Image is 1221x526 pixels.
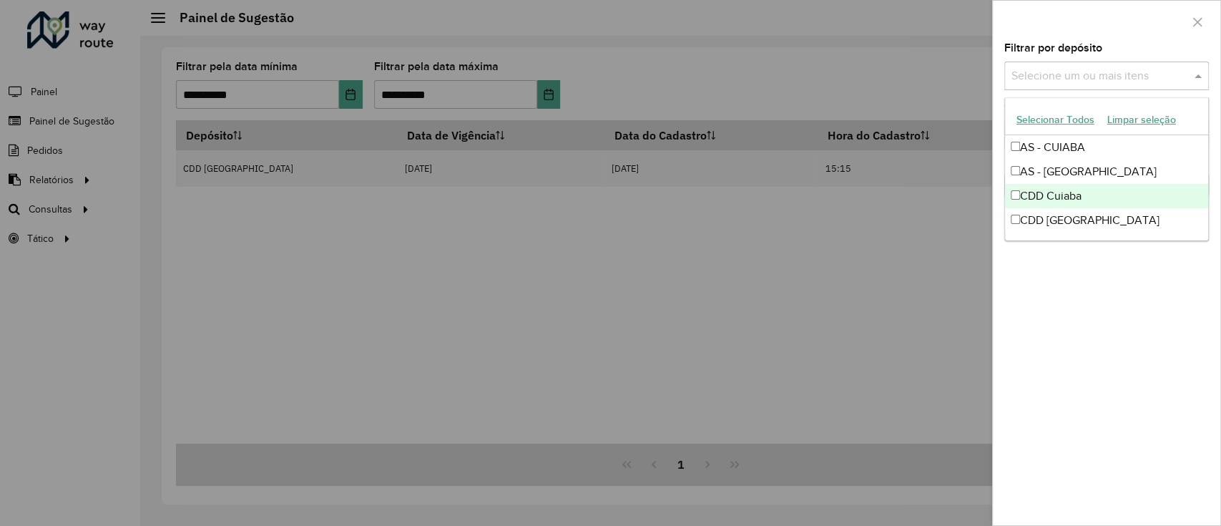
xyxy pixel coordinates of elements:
[1101,109,1182,131] button: Limpar seleção
[1004,39,1102,57] label: Filtrar por depósito
[1005,184,1208,208] div: CDD Cuiaba
[1005,160,1208,184] div: AS - [GEOGRAPHIC_DATA]
[1010,109,1101,131] button: Selecionar Todos
[1004,97,1209,241] ng-dropdown-panel: Options list
[1005,208,1208,233] div: CDD [GEOGRAPHIC_DATA]
[1005,135,1208,160] div: AS - CUIABA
